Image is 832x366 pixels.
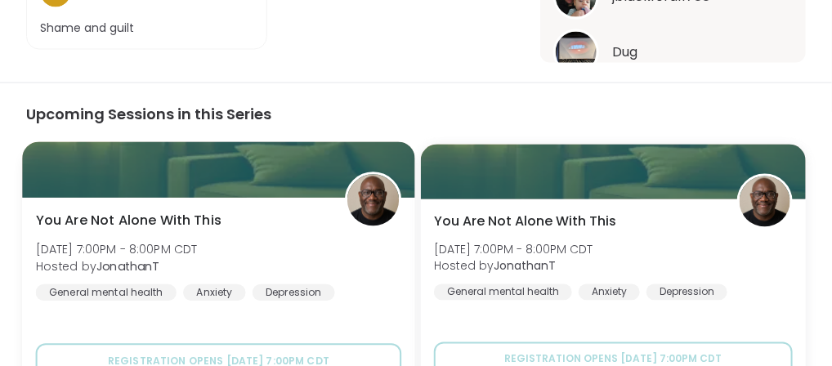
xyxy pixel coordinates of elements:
[40,20,134,37] p: Shame and guilt
[96,258,160,274] b: JonathanT
[434,212,616,232] span: You Are Not Alone With This
[253,285,335,301] div: Depression
[183,285,245,301] div: Anxiety
[26,103,806,125] h3: Upcoming Sessions in this Series
[553,29,793,75] a: DugDug
[36,241,198,257] span: [DATE] 7:00PM - 8:00PM CDT
[740,176,790,227] img: JonathanT
[36,212,221,231] span: You Are Not Alone With This
[434,284,572,301] div: General mental health
[36,258,198,274] span: Hosted by
[612,42,637,62] span: Dug
[646,284,727,301] div: Depression
[434,242,593,258] span: [DATE] 7:00PM - 8:00PM CDT
[347,175,399,226] img: JonathanT
[579,284,640,301] div: Anxiety
[36,285,177,301] div: General mental health
[505,352,722,366] span: Registration opens [DATE] 7:00PM CDT
[434,258,593,274] span: Hosted by
[494,258,556,274] b: JonathanT
[556,32,597,73] img: Dug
